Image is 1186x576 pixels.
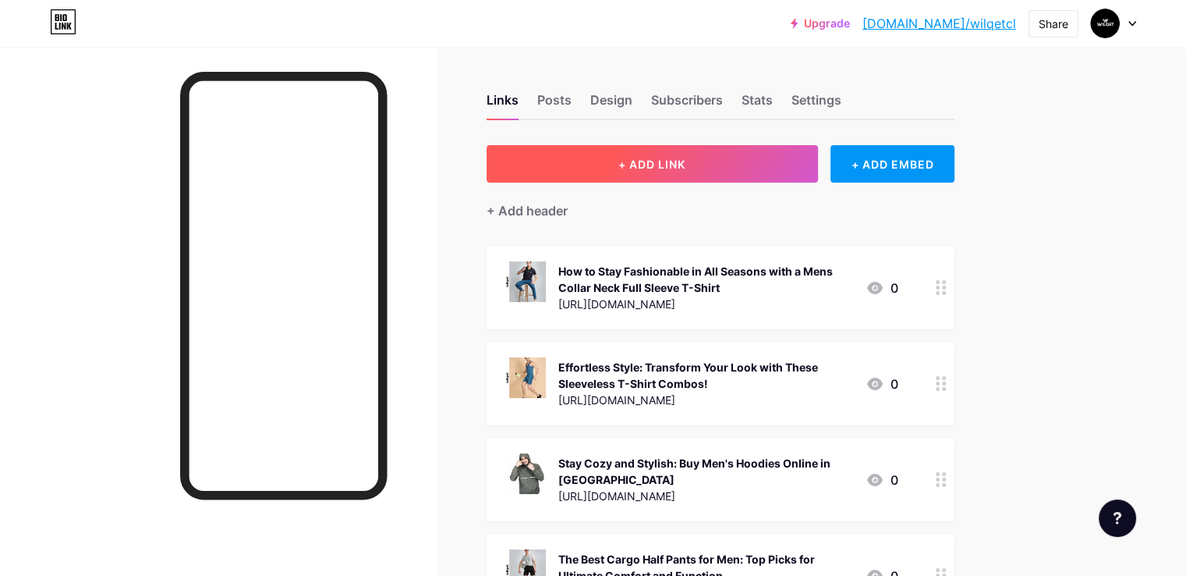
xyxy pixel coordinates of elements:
div: Stats [742,91,773,119]
div: Effortless Style: Transform Your Look with These Sleeveless T-Shirt Combos! [558,359,853,392]
div: 0 [866,471,898,489]
div: Links [487,91,519,119]
img: wilqet clothing [1090,9,1120,38]
img: Stay Cozy and Stylish: Buy Men's Hoodies Online in India [505,453,546,494]
button: + ADD LINK [487,145,818,183]
div: Design [590,91,632,119]
div: [URL][DOMAIN_NAME] [558,488,853,504]
img: How to Stay Fashionable in All Seasons with a Mens Collar Neck Full Sleeve T-Shirt [505,261,546,302]
a: Upgrade [791,17,850,30]
div: [URL][DOMAIN_NAME] [558,296,853,312]
div: Posts [537,91,572,119]
span: + ADD LINK [618,158,685,171]
div: [URL][DOMAIN_NAME] [558,392,853,408]
div: 0 [866,279,898,297]
div: Share [1039,16,1068,32]
div: How to Stay Fashionable in All Seasons with a Mens Collar Neck Full Sleeve T-Shirt [558,263,853,296]
div: Settings [791,91,841,119]
a: [DOMAIN_NAME]/wilqetcl [862,14,1016,33]
img: Effortless Style: Transform Your Look with These Sleeveless T-Shirt Combos! [505,357,546,398]
div: Subscribers [651,91,723,119]
div: + ADD EMBED [830,145,954,183]
div: 0 [866,375,898,393]
div: + Add header [487,201,568,220]
div: Stay Cozy and Stylish: Buy Men's Hoodies Online in [GEOGRAPHIC_DATA] [558,455,853,488]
